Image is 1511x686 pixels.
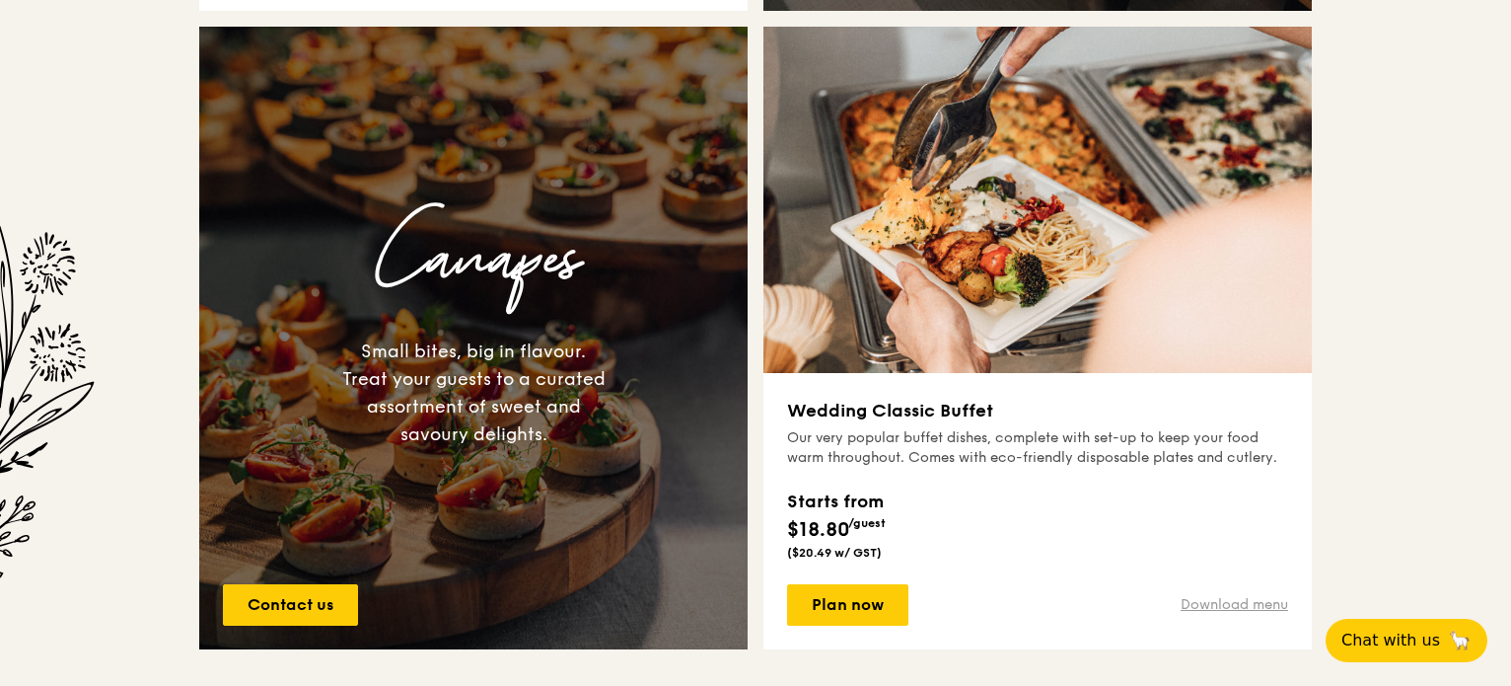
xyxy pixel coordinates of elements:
span: 🦙 [1448,629,1472,652]
div: Starts from [787,488,886,515]
span: /guest [848,516,886,530]
h3: Canapes [215,196,732,322]
button: Chat with us🦙 [1326,619,1487,662]
a: Download menu [1181,595,1288,615]
span: Chat with us [1341,629,1440,652]
a: Plan now [787,584,908,626]
div: $18.80 [787,488,886,545]
a: Contact us [223,584,358,626]
h3: Wedding Classic Buffet [787,397,1288,424]
img: grain-wedding-classic-buffet-thumbnail.jpg [763,27,1312,373]
div: ($20.49 w/ GST) [787,545,886,561]
div: Our very popular buffet dishes, complete with set-up to keep your food warm throughout. Comes wit... [787,428,1288,468]
div: Small bites, big in flavour. Treat your guests to a curated assortment of sweet and savoury delig... [341,338,606,448]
